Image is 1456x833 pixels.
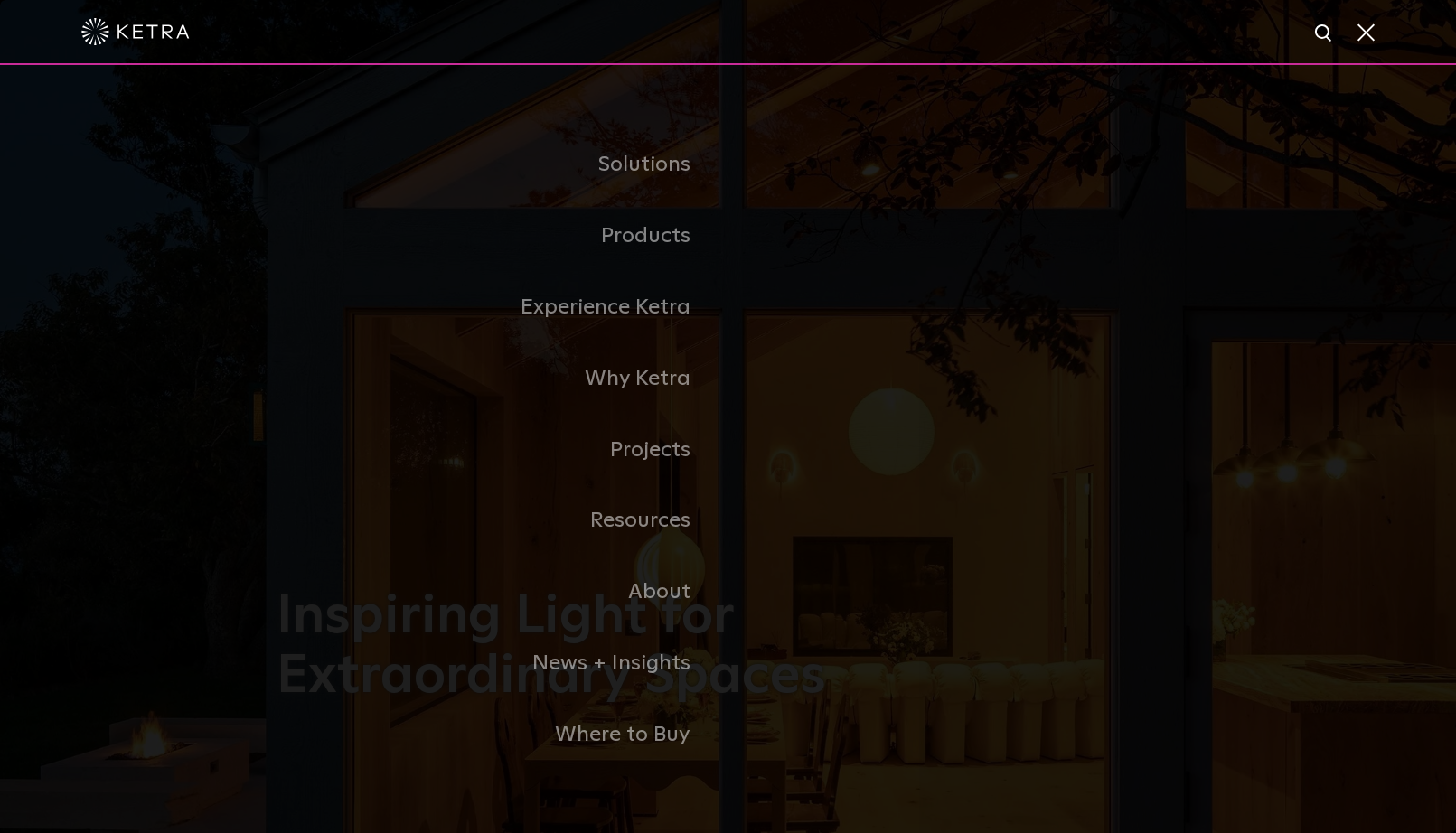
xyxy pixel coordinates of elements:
[277,415,728,486] a: Projects
[277,699,728,771] a: Where to Buy
[81,18,190,45] img: ketra-logo-2019-white
[277,485,728,557] a: Resources
[277,628,728,699] a: News + Insights
[277,201,728,272] a: Products
[277,129,728,201] a: Solutions
[277,129,1180,770] div: Navigation Menu
[277,343,728,415] a: Why Ketra
[277,272,728,343] a: Experience Ketra
[277,557,728,628] a: About
[1313,23,1336,45] img: search icon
